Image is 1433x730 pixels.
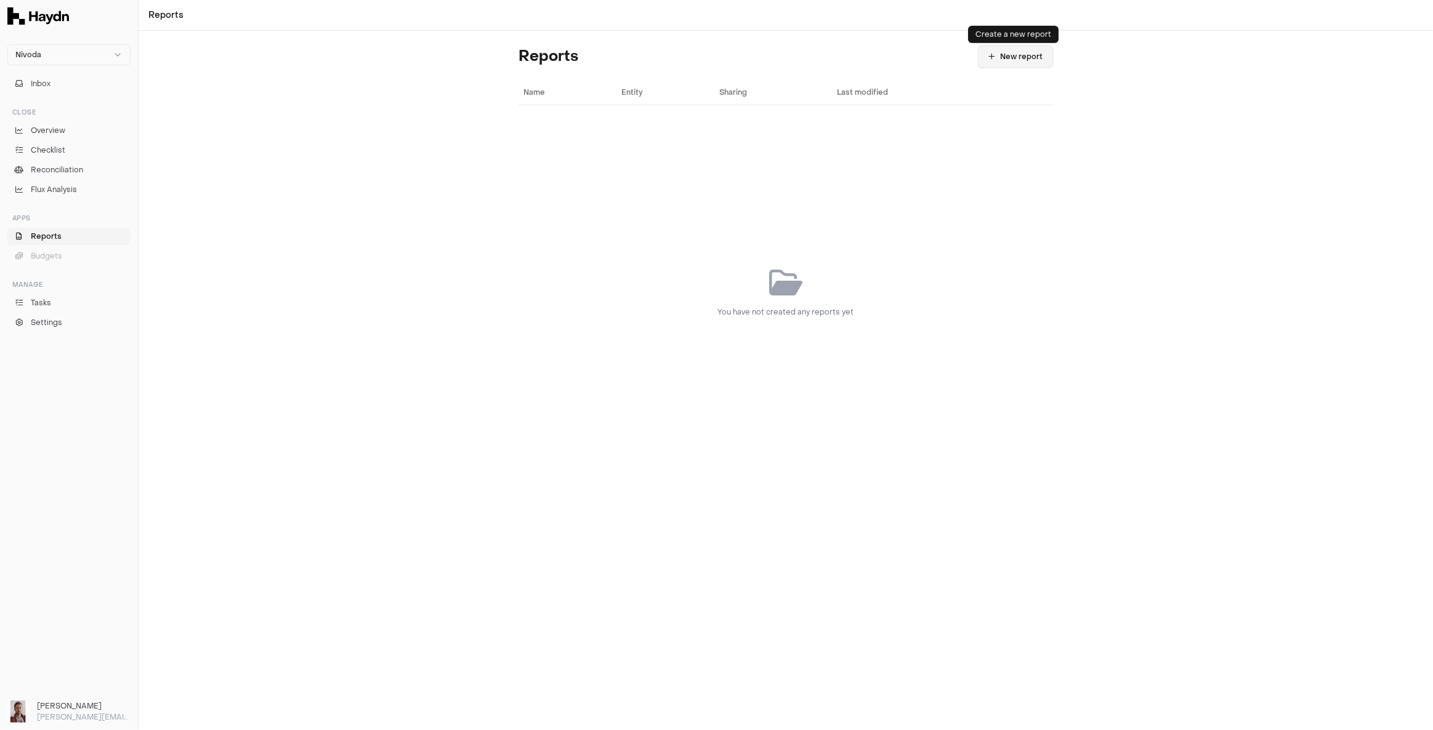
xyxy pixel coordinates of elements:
a: Tasks [7,294,131,311]
a: Reports [148,9,184,22]
h3: [PERSON_NAME] [37,700,131,712]
a: Settings [7,314,131,331]
div: Close [7,102,131,122]
a: Checklist [7,142,131,159]
span: Reports [31,231,62,242]
div: Manage [7,275,131,294]
button: Inbox [7,75,131,92]
a: Flux Analysis [7,181,131,198]
img: JP Smit [7,700,30,723]
nav: breadcrumb [148,9,184,22]
span: Settings [31,317,62,328]
span: Checklist [31,145,65,156]
a: Reports [7,228,131,245]
button: Nivoda [7,44,131,65]
span: Budgets [31,251,62,262]
div: You have not created any reports yet [538,307,1033,317]
img: Haydn Logo [7,7,69,25]
th: Last modified [832,80,1022,105]
span: Tasks [31,297,51,308]
th: Entity [616,80,714,105]
button: New report [978,46,1053,68]
th: Sharing [714,80,831,105]
span: Inbox [31,78,50,89]
th: Name [519,80,616,105]
span: Reconciliation [31,164,83,175]
button: Budgets [7,247,131,265]
a: Reconciliation [7,161,131,178]
a: Overview [7,122,131,139]
h1: Reports [519,47,578,66]
p: [PERSON_NAME][EMAIL_ADDRESS][DOMAIN_NAME] [37,712,131,723]
div: Create a new report [968,26,1059,43]
span: Overview [31,125,65,136]
span: Flux Analysis [31,184,77,195]
span: Nivoda [15,50,41,60]
div: Apps [7,208,131,228]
